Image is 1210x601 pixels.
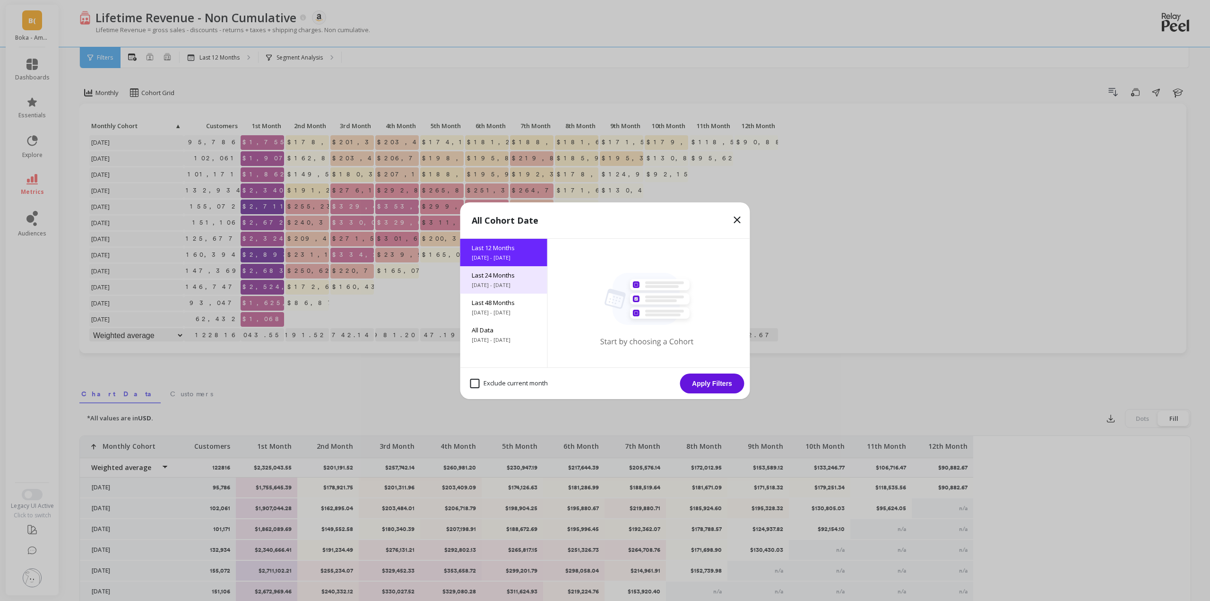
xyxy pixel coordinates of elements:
[472,326,536,334] span: All Data
[472,336,536,344] span: [DATE] - [DATE]
[472,298,536,307] span: Last 48 Months
[472,244,536,252] span: Last 12 Months
[472,309,536,316] span: [DATE] - [DATE]
[472,254,536,261] span: [DATE] - [DATE]
[472,214,538,227] p: All Cohort Date
[472,271,536,279] span: Last 24 Months
[472,281,536,289] span: [DATE] - [DATE]
[470,379,548,388] span: Exclude current month
[680,374,744,393] button: Apply Filters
